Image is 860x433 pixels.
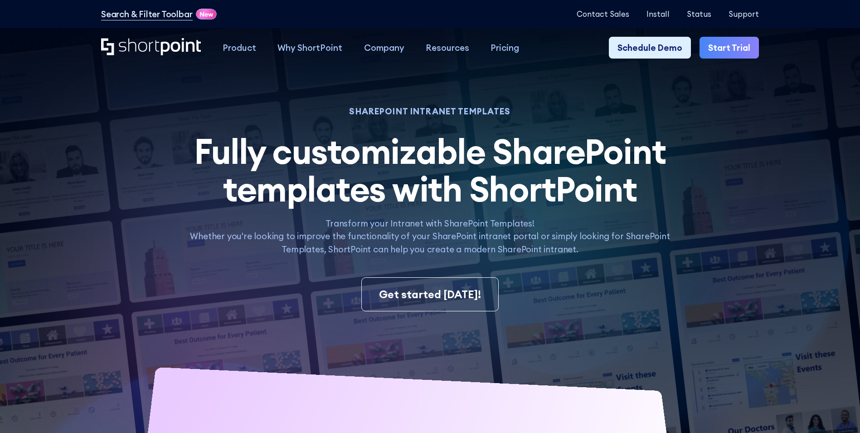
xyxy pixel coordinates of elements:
[729,10,759,18] a: Support
[415,37,480,58] a: Resources
[179,217,682,256] p: Transform your Intranet with SharePoint Templates! Whether you're looking to improve the function...
[101,8,193,20] a: Search & Filter Toolbar
[361,277,499,312] a: Get started [DATE]!
[179,108,682,115] h1: SHAREPOINT INTRANET TEMPLATES
[480,37,530,58] a: Pricing
[379,286,481,303] div: Get started [DATE]!
[646,10,670,18] a: Install
[491,41,519,54] div: Pricing
[277,41,342,54] div: Why ShortPoint
[194,129,666,211] span: Fully customizable SharePoint templates with ShortPoint
[687,10,711,18] a: Status
[212,37,267,58] a: Product
[223,41,256,54] div: Product
[267,37,353,58] a: Why ShortPoint
[426,41,469,54] div: Resources
[353,37,415,58] a: Company
[101,38,201,57] a: Home
[609,37,691,58] a: Schedule Demo
[700,37,759,58] a: Start Trial
[577,10,629,18] a: Contact Sales
[364,41,404,54] div: Company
